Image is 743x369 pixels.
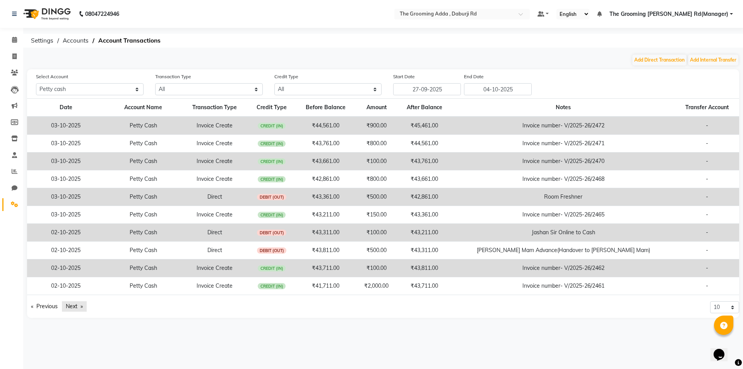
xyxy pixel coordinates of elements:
[356,153,397,170] td: ₹100.00
[182,224,248,242] td: Direct
[59,34,92,48] span: Accounts
[397,117,452,135] td: ₹45,461.00
[397,170,452,188] td: ₹43,661.00
[104,259,182,277] td: Petty Cash
[257,194,286,200] span: DEBIT (OUT)
[356,99,397,117] th: Amount
[27,301,62,312] a: Previous
[452,99,675,117] th: Notes
[296,259,356,277] td: ₹43,711.00
[675,242,739,259] td: -
[104,153,182,170] td: Petty Cash
[182,135,248,153] td: Invoice Create
[710,338,735,361] iframe: chat widget
[257,247,286,254] span: DEBIT (OUT)
[296,188,356,206] td: ₹43,361.00
[27,117,104,135] td: 03-10-2025
[104,277,182,295] td: Petty Cash
[27,242,104,259] td: 02-10-2025
[452,277,675,295] td: Invoice number- V/2025-26/2461
[296,170,356,188] td: ₹42,861.00
[675,170,739,188] td: -
[675,277,739,295] td: -
[675,99,739,117] th: Transfer Account
[27,188,104,206] td: 03-10-2025
[356,224,397,242] td: ₹100.00
[182,170,248,188] td: Invoice Create
[274,73,298,80] label: Credit Type
[452,135,675,153] td: Invoice number- V/2025-26/2471
[452,153,675,170] td: Invoice number- V/2025-26/2470
[296,242,356,259] td: ₹43,811.00
[397,224,452,242] td: ₹43,211.00
[27,206,104,224] td: 03-10-2025
[632,55,687,65] button: Add Direct Transaction
[296,206,356,224] td: ₹43,211.00
[296,277,356,295] td: ₹41,711.00
[258,212,286,218] span: CREDIT (IN)
[85,3,119,25] b: 08047224946
[397,277,452,295] td: ₹43,711.00
[675,135,739,153] td: -
[397,188,452,206] td: ₹42,861.00
[675,206,739,224] td: -
[296,99,356,117] th: Before Balance
[356,277,397,295] td: ₹2,000.00
[296,135,356,153] td: ₹43,761.00
[452,170,675,188] td: Invoice number- V/2025-26/2468
[688,55,738,65] button: Add Internal Transfer
[397,99,452,117] th: After Balance
[182,242,248,259] td: Direct
[356,259,397,277] td: ₹100.00
[675,153,739,170] td: -
[464,73,484,80] label: End Date
[27,153,104,170] td: 03-10-2025
[104,117,182,135] td: Petty Cash
[609,10,728,18] span: The Grooming [PERSON_NAME] Rd(Manager)
[296,224,356,242] td: ₹43,311.00
[356,242,397,259] td: ₹500.00
[182,277,248,295] td: Invoice Create
[104,99,182,117] th: Account Name
[104,188,182,206] td: Petty Cash
[27,170,104,188] td: 03-10-2025
[258,141,286,147] span: CREDIT (IN)
[393,73,415,80] label: Start Date
[675,188,739,206] td: -
[258,283,286,289] span: CREDIT (IN)
[397,206,452,224] td: ₹43,361.00
[27,277,104,295] td: 02-10-2025
[397,242,452,259] td: ₹43,311.00
[356,206,397,224] td: ₹150.00
[452,224,675,242] td: Jashan Sir Online to Cash
[356,170,397,188] td: ₹800.00
[27,99,104,117] th: Date
[182,188,248,206] td: Direct
[182,206,248,224] td: Invoice Create
[452,259,675,277] td: Invoice number- V/2025-26/2462
[296,153,356,170] td: ₹43,661.00
[397,135,452,153] td: ₹44,561.00
[296,117,356,135] td: ₹44,561.00
[104,170,182,188] td: Petty Cash
[258,123,286,129] span: CREDIT (IN)
[155,73,191,80] label: Transaction Type
[356,135,397,153] td: ₹800.00
[104,135,182,153] td: Petty Cash
[182,99,248,117] th: Transaction Type
[104,242,182,259] td: Petty Cash
[36,73,68,80] label: Select Account
[452,188,675,206] td: Room Freshner
[675,224,739,242] td: -
[675,259,739,277] td: -
[104,206,182,224] td: Petty Cash
[27,224,104,242] td: 02-10-2025
[258,265,286,271] span: CREDIT (IN)
[356,117,397,135] td: ₹900.00
[397,259,452,277] td: ₹43,811.00
[182,153,248,170] td: Invoice Create
[675,117,739,135] td: -
[356,188,397,206] td: ₹500.00
[452,242,675,259] td: [PERSON_NAME] Mam Advance(Handover to [PERSON_NAME] Mam)
[258,176,286,182] span: CREDIT (IN)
